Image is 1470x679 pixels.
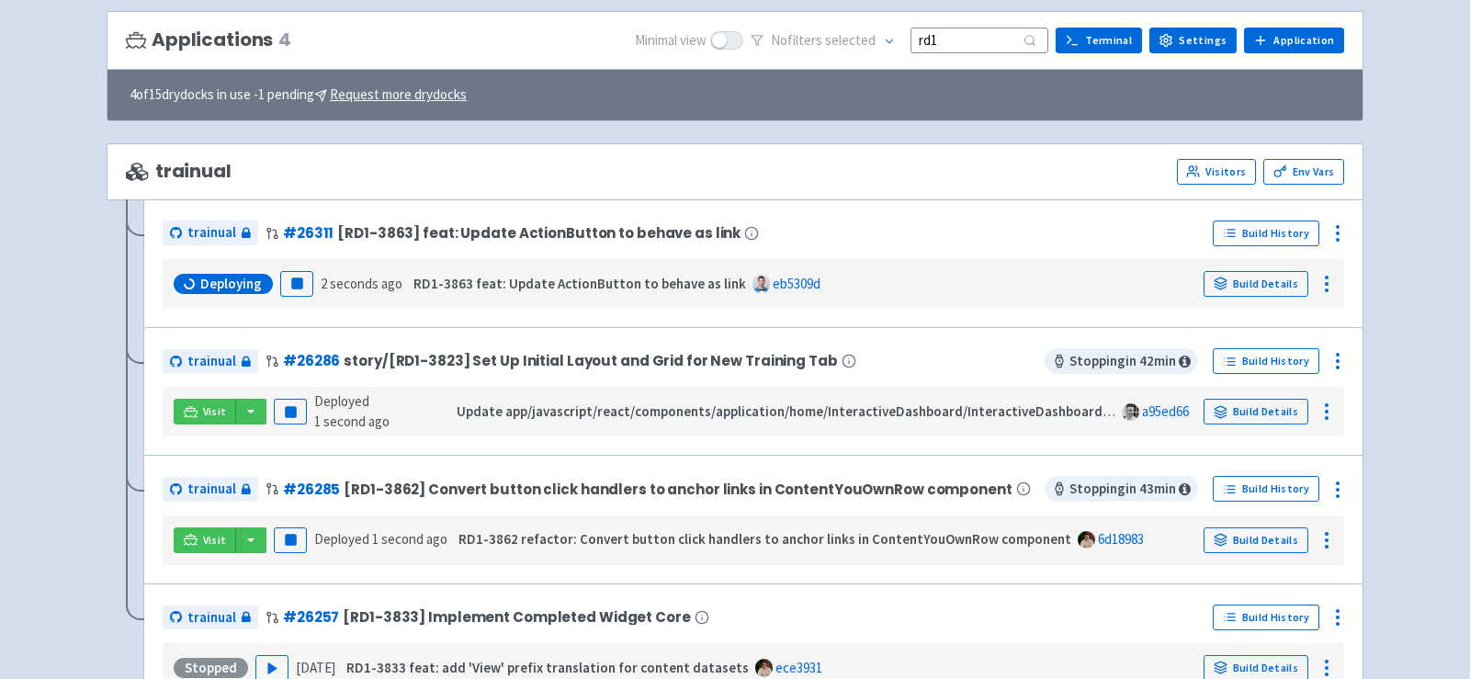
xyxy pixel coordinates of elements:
[1045,348,1198,374] span: Stopping in 42 min
[314,530,447,548] span: Deployed
[163,477,258,502] a: trainual
[413,275,746,292] strong: RD1-3863 feat: Update ActionButton to behave as link
[1149,28,1237,53] a: Settings
[203,533,227,548] span: Visit
[346,659,749,676] strong: RD1-3833 feat: add 'View' prefix translation for content datasets
[274,399,307,424] button: Pause
[910,28,1048,52] input: Search...
[200,275,262,293] span: Deploying
[314,413,390,430] time: 1 second ago
[343,609,690,625] span: [RD1-3833] Implement Completed Widget Core
[187,607,236,628] span: trainual
[174,399,236,424] a: Visit
[1142,402,1189,420] a: a95ed66
[1056,28,1142,53] a: Terminal
[337,225,741,241] span: [RD1-3863] feat: Update ActionButton to behave as link
[344,481,1012,497] span: [RD1-3862] Convert button click handlers to anchor links in ContentYouOwnRow component
[1213,221,1319,246] a: Build History
[283,351,340,370] a: #26286
[775,659,822,676] a: ece3931
[174,527,236,553] a: Visit
[372,530,447,548] time: 1 second ago
[1213,348,1319,374] a: Build History
[773,275,820,292] a: eb5309d
[1244,28,1344,53] a: Application
[330,85,467,103] u: Request more drydocks
[174,658,248,678] div: Stopped
[1204,271,1308,297] a: Build Details
[1213,476,1319,502] a: Build History
[825,31,876,49] span: selected
[314,392,390,431] span: Deployed
[1098,530,1144,548] a: 6d18983
[344,353,837,368] span: story/[RD1-3823] Set Up Initial Layout and Grid for New Training Tab
[1204,399,1308,424] a: Build Details
[274,527,307,553] button: Pause
[163,605,258,630] a: trainual
[187,479,236,500] span: trainual
[126,29,291,51] h3: Applications
[163,221,258,245] a: trainual
[283,480,340,499] a: #26285
[1045,476,1198,502] span: Stopping in 43 min
[1177,159,1256,185] a: Visitors
[203,404,227,419] span: Visit
[126,161,232,182] span: trainual
[187,222,236,243] span: trainual
[187,351,236,372] span: trainual
[457,402,1125,420] strong: Update app/javascript/react/components/application/home/InteractiveDashboard/InteractiveDashboard...
[1204,527,1308,553] a: Build Details
[771,30,876,51] span: No filter s
[1263,159,1344,185] a: Env Vars
[296,659,335,676] time: [DATE]
[283,607,339,627] a: #26257
[458,530,1071,548] strong: RD1-3862 refactor: Convert button click handlers to anchor links in ContentYouOwnRow component
[280,271,313,297] button: Pause
[163,349,258,374] a: trainual
[130,85,467,106] span: 4 of 15 drydocks in use - 1 pending
[283,223,334,243] a: #26311
[321,275,402,292] time: 2 seconds ago
[635,30,707,51] span: Minimal view
[278,29,291,51] span: 4
[1213,605,1319,630] a: Build History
